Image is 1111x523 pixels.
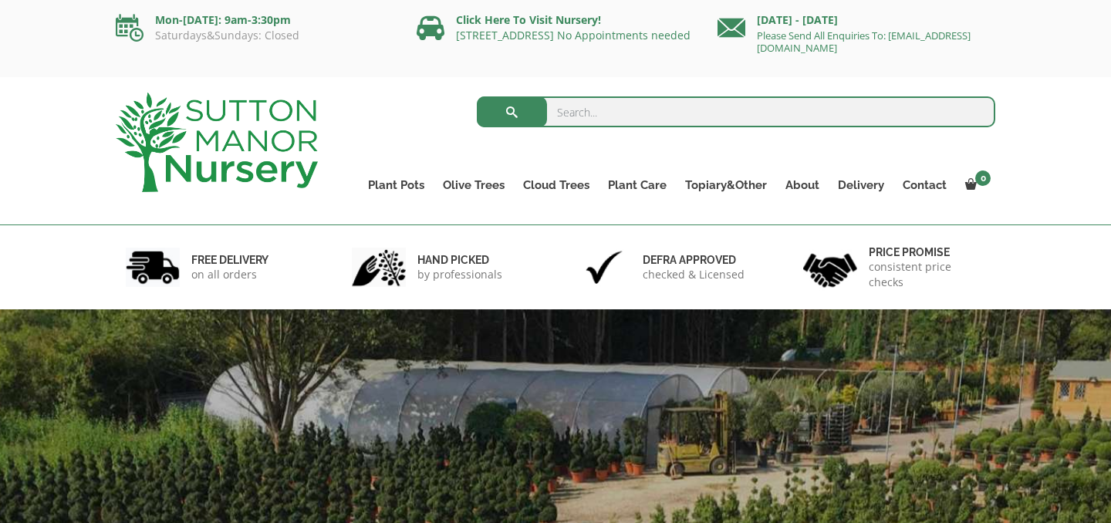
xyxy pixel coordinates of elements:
h6: FREE DELIVERY [191,253,268,267]
h6: Price promise [869,245,986,259]
a: [STREET_ADDRESS] No Appointments needed [456,28,691,42]
p: Saturdays&Sundays: Closed [116,29,393,42]
h6: hand picked [417,253,502,267]
a: Olive Trees [434,174,514,196]
a: Click Here To Visit Nursery! [456,12,601,27]
img: 1.jpg [126,248,180,287]
p: consistent price checks [869,259,986,290]
a: Cloud Trees [514,174,599,196]
img: 3.jpg [577,248,631,287]
a: Topiary&Other [676,174,776,196]
a: Plant Care [599,174,676,196]
p: by professionals [417,267,502,282]
p: Mon-[DATE]: 9am-3:30pm [116,11,393,29]
a: Please Send All Enquiries To: [EMAIL_ADDRESS][DOMAIN_NAME] [757,29,971,55]
img: 2.jpg [352,248,406,287]
a: Delivery [829,174,893,196]
p: checked & Licensed [643,267,745,282]
p: on all orders [191,267,268,282]
input: Search... [477,96,996,127]
img: 4.jpg [803,244,857,291]
span: 0 [975,170,991,186]
img: logo [116,93,318,192]
a: About [776,174,829,196]
p: [DATE] - [DATE] [718,11,995,29]
a: 0 [956,174,995,196]
a: Contact [893,174,956,196]
h6: Defra approved [643,253,745,267]
a: Plant Pots [359,174,434,196]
